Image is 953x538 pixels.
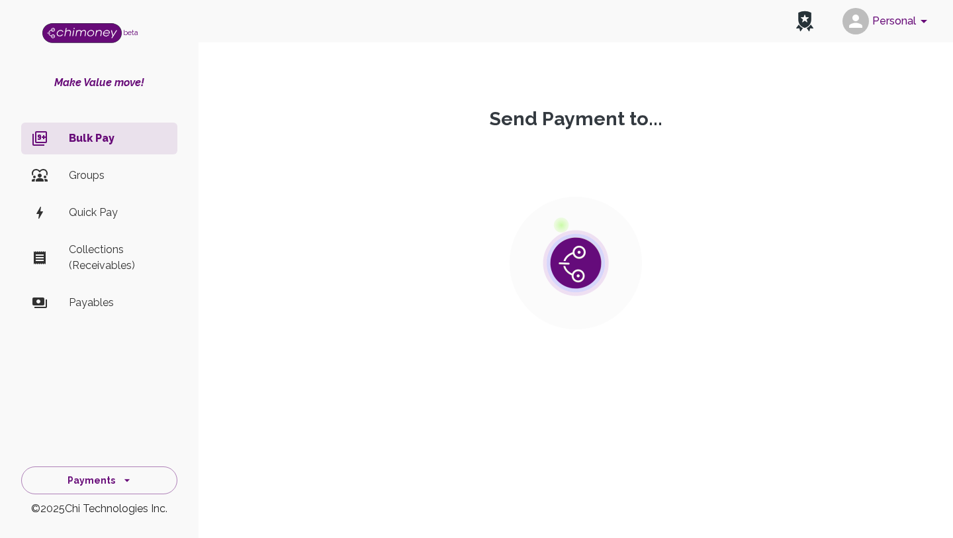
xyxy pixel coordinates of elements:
[69,242,167,274] p: Collections (Receivables)
[69,131,167,146] p: Bulk Pay
[69,205,167,221] p: Quick Pay
[69,295,167,311] p: Payables
[21,466,177,495] button: Payments
[42,23,122,43] img: Logo
[123,28,138,36] span: beta
[209,107,942,131] p: Send Payment to...
[510,197,642,329] img: public
[69,168,167,184] p: Groups
[837,4,937,38] button: account of current user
